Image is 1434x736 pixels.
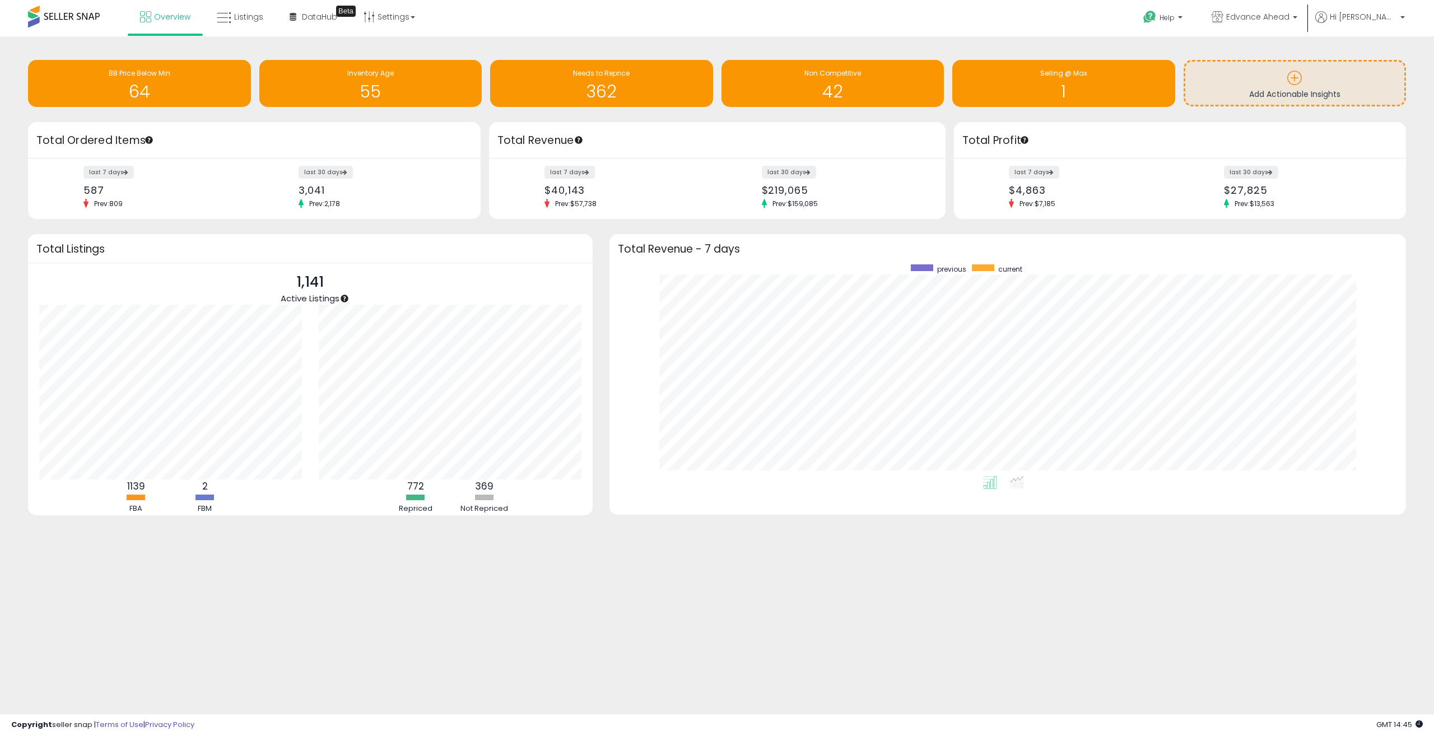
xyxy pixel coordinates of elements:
span: Needs to Reprice [573,68,630,78]
div: 3,041 [299,184,461,196]
span: Overview [154,11,190,22]
span: Prev: $13,563 [1229,199,1280,208]
span: Help [1160,13,1175,22]
label: last 30 days [299,166,353,179]
div: Tooltip anchor [336,6,356,17]
div: FBM [171,504,239,514]
label: last 7 days [1009,166,1059,179]
p: 1,141 [281,272,339,293]
div: Tooltip anchor [339,294,350,304]
span: Listings [234,11,263,22]
label: last 7 days [544,166,595,179]
div: Not Repriced [451,504,518,514]
h1: 64 [34,82,245,101]
span: Prev: $57,738 [550,199,602,208]
a: Help [1134,2,1194,36]
span: Selling @ Max [1040,68,1087,78]
label: last 7 days [83,166,134,179]
div: Repriced [382,504,449,514]
h3: Total Ordered Items [36,133,472,148]
label: last 30 days [762,166,816,179]
span: previous [937,264,966,274]
h1: 362 [496,82,707,101]
span: Prev: $7,185 [1014,199,1061,208]
a: BB Price Below Min 64 [28,60,251,107]
div: $40,143 [544,184,709,196]
label: last 30 days [1224,166,1278,179]
div: Tooltip anchor [1019,135,1030,145]
h1: 55 [265,82,477,101]
div: 587 [83,184,246,196]
b: 772 [407,479,424,493]
span: current [998,264,1022,274]
a: Selling @ Max 1 [952,60,1175,107]
span: Add Actionable Insights [1249,88,1340,100]
i: Get Help [1143,10,1157,24]
b: 2 [202,479,208,493]
span: DataHub [302,11,337,22]
a: Non Competitive 42 [721,60,944,107]
span: Prev: 809 [89,199,128,208]
a: Inventory Age 55 [259,60,482,107]
div: $27,825 [1224,184,1386,196]
span: Prev: $159,085 [767,199,823,208]
a: Needs to Reprice 362 [490,60,713,107]
div: $219,065 [762,184,926,196]
span: Inventory Age [347,68,394,78]
b: 369 [475,479,493,493]
b: 1139 [127,479,145,493]
span: Prev: 2,178 [304,199,346,208]
h3: Total Revenue - 7 days [618,245,1398,253]
h3: Total Revenue [497,133,937,148]
h1: 1 [958,82,1170,101]
span: Active Listings [281,292,339,304]
span: Hi [PERSON_NAME] [1330,11,1397,22]
span: BB Price Below Min [109,68,170,78]
div: FBA [103,504,170,514]
div: $4,863 [1009,184,1171,196]
div: Tooltip anchor [144,135,154,145]
h3: Total Listings [36,245,584,253]
a: Add Actionable Insights [1185,62,1405,105]
div: Tooltip anchor [574,135,584,145]
span: Non Competitive [804,68,861,78]
span: Edvance Ahead [1226,11,1289,22]
a: Hi [PERSON_NAME] [1315,11,1405,36]
h1: 42 [727,82,939,101]
h3: Total Profit [962,133,1398,148]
